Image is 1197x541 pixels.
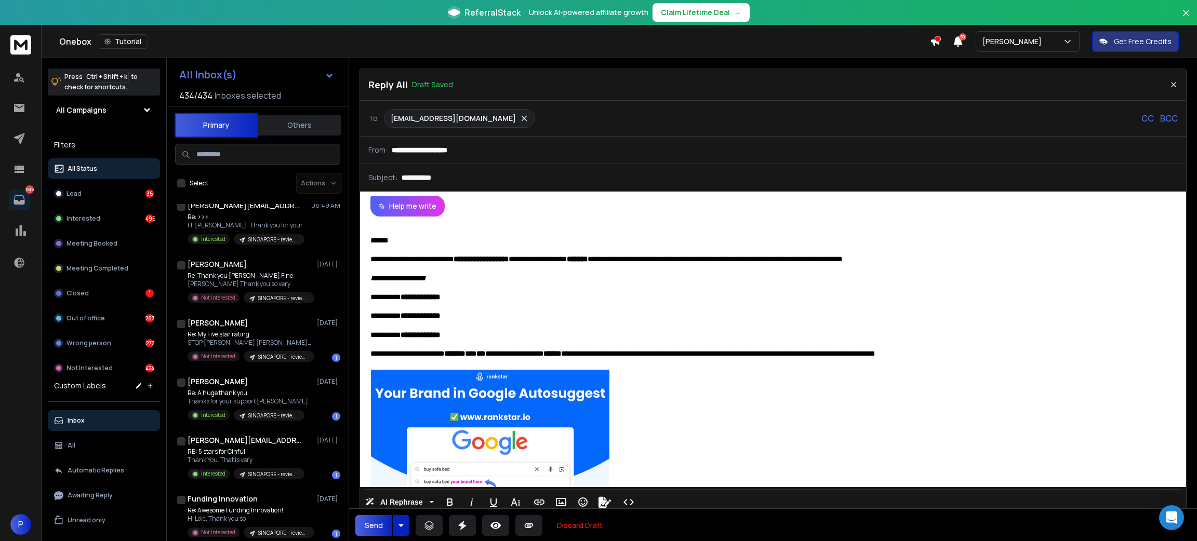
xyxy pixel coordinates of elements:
p: All [68,441,75,450]
p: SINGAPORE - reviews [258,294,308,302]
div: 1 [145,289,154,297]
span: ReferralStack [464,6,521,19]
button: Bold (Ctrl+B) [440,492,460,512]
button: Signature [595,492,615,512]
p: SINGAPORE - reviews [258,353,308,361]
p: To: [368,113,380,124]
button: More Text [506,492,525,512]
p: Subject: [368,172,397,183]
p: Draft Saved [412,79,453,90]
p: SINGAPORE - reviews [248,412,298,420]
p: Automatic Replies [68,466,124,475]
p: Re: Awesome Funding Innovation! [188,506,312,515]
p: STOP [PERSON_NAME] [PERSON_NAME][EMAIL_ADDRESS][DOMAIN_NAME] [PHONE_NUMBER] [188,339,312,347]
p: Not Interested [201,529,235,536]
img: imageFile-1759975988608 [370,370,610,504]
button: Discard Draft [549,515,611,536]
button: Claim Lifetime Deal→ [653,3,750,22]
button: All [48,435,160,456]
p: Unread only [68,516,105,524]
button: Meeting Completed [48,258,160,279]
p: Re: >>> [188,213,304,221]
button: Send [355,515,392,536]
h1: [PERSON_NAME][EMAIL_ADDRESS][DOMAIN_NAME] [188,200,302,211]
span: → [734,7,741,18]
button: Emoticons [573,492,593,512]
p: Meeting Completed [66,264,128,273]
p: Awaiting Reply [68,491,113,499]
button: All Inbox(s) [171,64,342,85]
button: Close banner [1179,6,1193,31]
p: Interested [66,214,100,223]
p: Hi Loic, Thank you so [188,515,312,523]
button: Out of office283 [48,308,160,329]
p: Reply All [368,77,408,92]
span: Ctrl + Shift + k [85,71,129,83]
button: Insert Link (Ctrl+K) [529,492,549,512]
button: Meeting Booked [48,233,160,254]
div: 1 [332,412,340,421]
p: [DATE] [317,377,340,386]
p: Wrong person [66,339,111,347]
button: Help me write [370,196,445,217]
p: BCC [1160,112,1178,125]
p: Re: Thank you [PERSON_NAME] Fine [188,272,312,280]
div: Open Intercom Messenger [1159,505,1184,530]
div: 35 [145,190,154,198]
a: 1515 [9,190,30,210]
p: SINGAPORE - reviews [248,236,298,244]
p: RE: 5 stars for Cinful [188,448,304,456]
p: Meeting Booked [66,239,117,248]
button: Get Free Credits [1092,31,1179,52]
button: Inbox [48,410,160,431]
h1: Funding Innovation [188,494,258,504]
h1: [PERSON_NAME] [188,259,247,269]
button: All Status [48,158,160,179]
p: Thank You. That is very [188,456,304,464]
button: Closed1 [48,283,160,304]
p: 1515 [25,185,34,194]
p: [DATE] [317,495,340,503]
button: Insert Image (Ctrl+P) [551,492,571,512]
p: Lead [66,190,82,198]
p: Closed [66,289,89,297]
button: Awaiting Reply [48,485,160,506]
p: From: [368,145,388,155]
button: Lead35 [48,183,160,204]
p: Re: My Five star rating [188,330,312,339]
h1: [PERSON_NAME][EMAIL_ADDRESS][DOMAIN_NAME] [188,435,302,445]
button: Automatic Replies [48,460,160,481]
div: 1 [332,471,340,479]
p: Out of office [66,314,105,322]
p: Interested [201,470,225,478]
p: CC [1141,112,1154,125]
h3: Custom Labels [54,381,106,391]
button: Underline (Ctrl+U) [484,492,503,512]
button: Code View [619,492,639,512]
p: [DATE] [317,319,340,327]
p: SINGAPORE - reviews [258,529,308,537]
div: 495 [145,214,154,223]
button: Unread only [48,510,160,531]
div: Onebox [59,34,930,49]
span: 434 / 434 [179,89,212,102]
p: [DATE] [317,260,340,268]
label: Select [190,179,208,187]
button: Others [258,114,341,137]
p: Re: A huge thank you [188,389,310,397]
button: Tutorial [98,34,148,49]
p: Not Interested [201,353,235,360]
p: Thanks for your support [PERSON_NAME]. [188,397,310,405]
button: P [10,514,31,535]
button: Interested495 [48,208,160,229]
div: 277 [145,339,154,347]
h1: [PERSON_NAME] [188,318,248,328]
button: AI Rephrase [363,492,436,512]
div: 1 [332,530,340,538]
p: Unlock AI-powered affiliate growth [529,7,648,18]
p: Inbox [68,416,85,425]
h1: All Inbox(s) [179,70,237,80]
p: Press to check for shortcuts. [64,72,138,92]
p: 08:49 AM [311,201,340,210]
